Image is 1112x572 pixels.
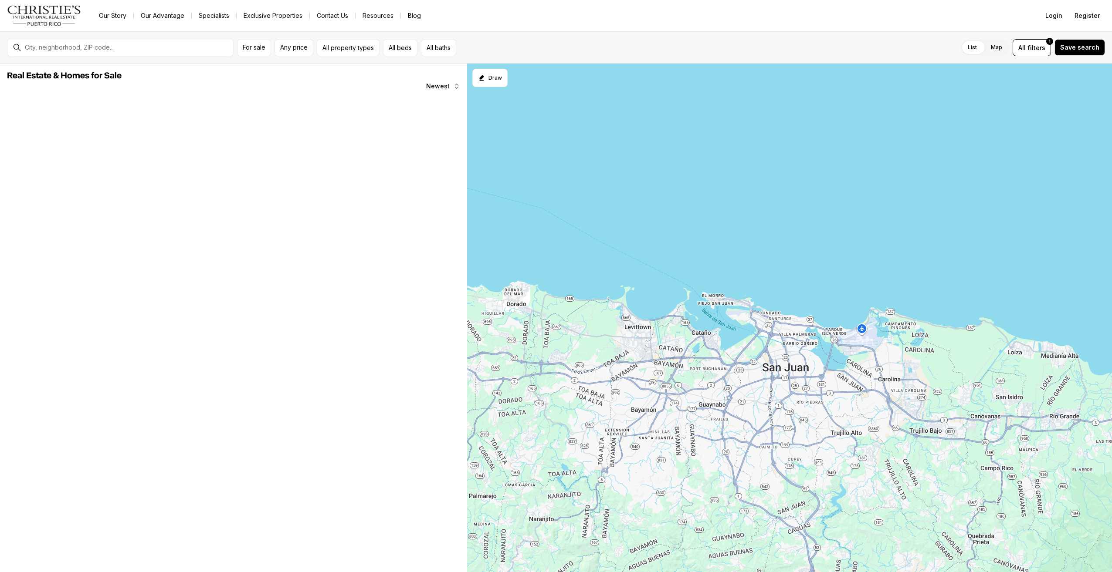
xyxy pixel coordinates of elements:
[280,44,308,51] span: Any price
[1018,43,1026,52] span: All
[237,10,309,22] a: Exclusive Properties
[1040,7,1068,24] button: Login
[1013,39,1051,56] button: Allfilters1
[472,69,508,87] button: Start drawing
[1060,44,1099,51] span: Save search
[421,77,465,95] button: Newest
[401,10,428,22] a: Blog
[1045,12,1062,19] span: Login
[426,83,450,90] span: Newest
[1049,38,1051,45] span: 1
[243,44,265,51] span: For sale
[383,39,417,56] button: All beds
[421,39,456,56] button: All baths
[1054,39,1105,56] button: Save search
[7,71,122,80] span: Real Estate & Homes for Sale
[7,5,81,26] img: logo
[317,39,380,56] button: All property types
[237,39,271,56] button: For sale
[1027,43,1045,52] span: filters
[984,40,1009,55] label: Map
[1075,12,1100,19] span: Register
[961,40,984,55] label: List
[356,10,400,22] a: Resources
[310,10,355,22] button: Contact Us
[192,10,236,22] a: Specialists
[275,39,313,56] button: Any price
[1069,7,1105,24] button: Register
[134,10,191,22] a: Our Advantage
[92,10,133,22] a: Our Story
